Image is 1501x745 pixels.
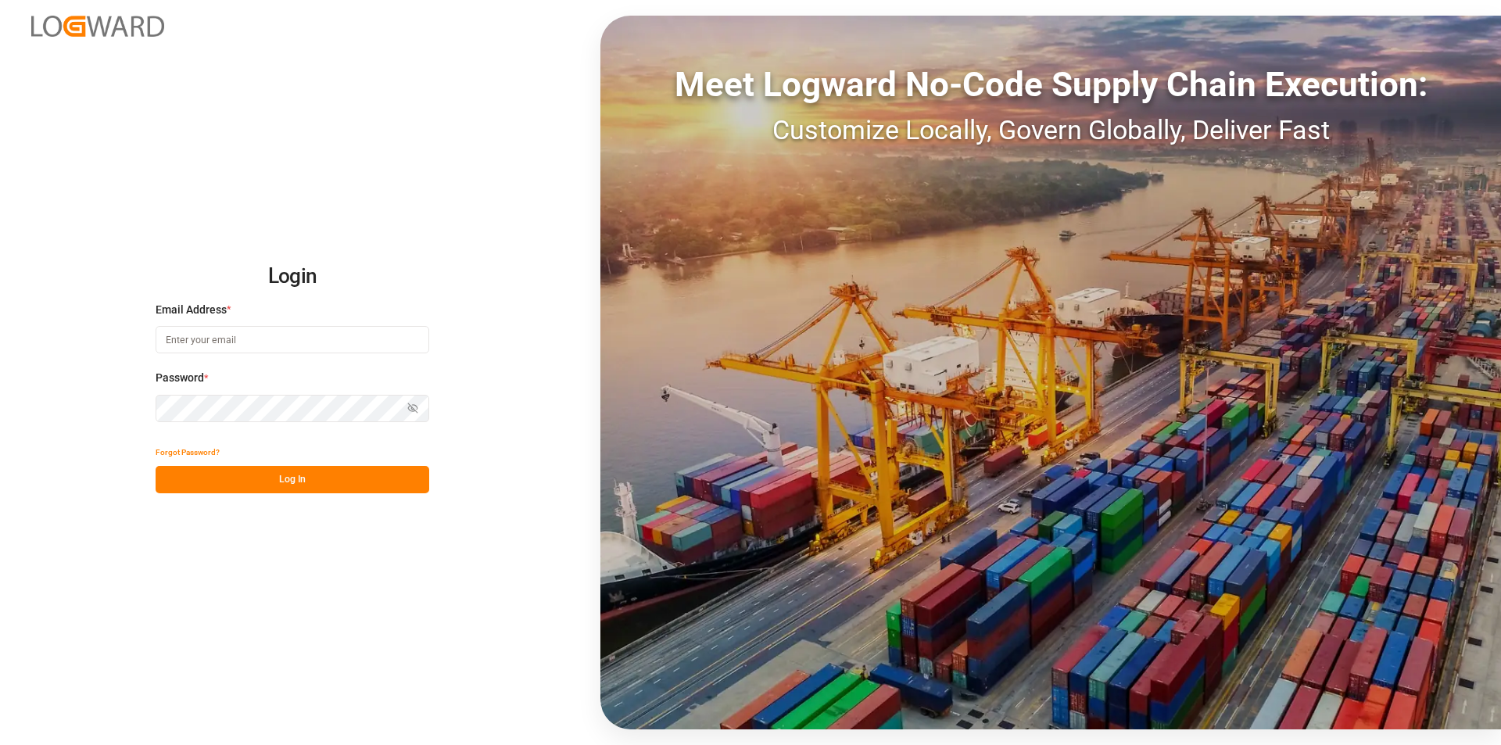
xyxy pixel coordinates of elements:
[600,59,1501,110] div: Meet Logward No-Code Supply Chain Execution:
[156,302,227,318] span: Email Address
[600,110,1501,150] div: Customize Locally, Govern Globally, Deliver Fast
[156,370,204,386] span: Password
[31,16,164,37] img: Logward_new_orange.png
[156,252,429,302] h2: Login
[156,326,429,353] input: Enter your email
[156,439,220,466] button: Forgot Password?
[156,466,429,493] button: Log In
